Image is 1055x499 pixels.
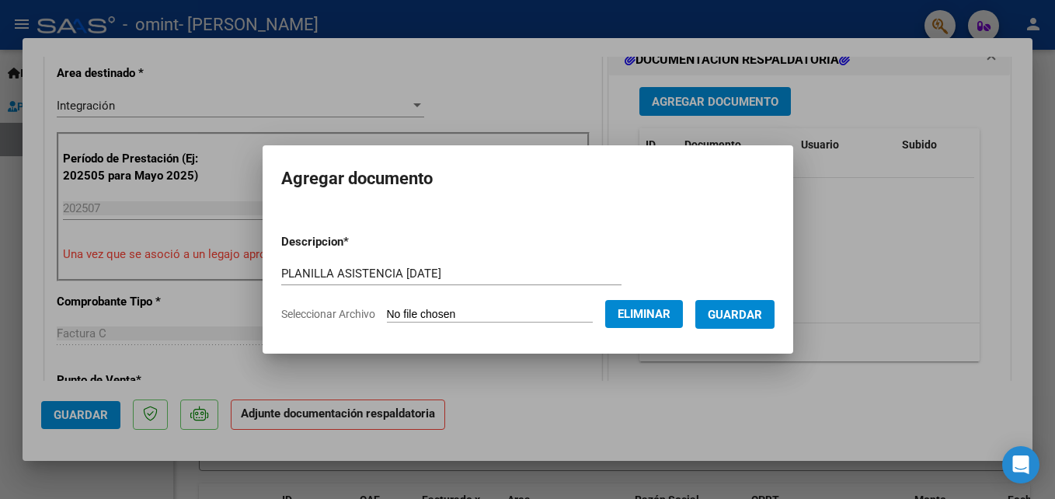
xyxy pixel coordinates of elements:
[695,300,775,329] button: Guardar
[281,308,375,320] span: Seleccionar Archivo
[618,307,670,321] span: Eliminar
[1002,446,1039,483] div: Open Intercom Messenger
[605,300,683,328] button: Eliminar
[281,164,775,194] h2: Agregar documento
[281,233,430,251] p: Descripcion
[708,308,762,322] span: Guardar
